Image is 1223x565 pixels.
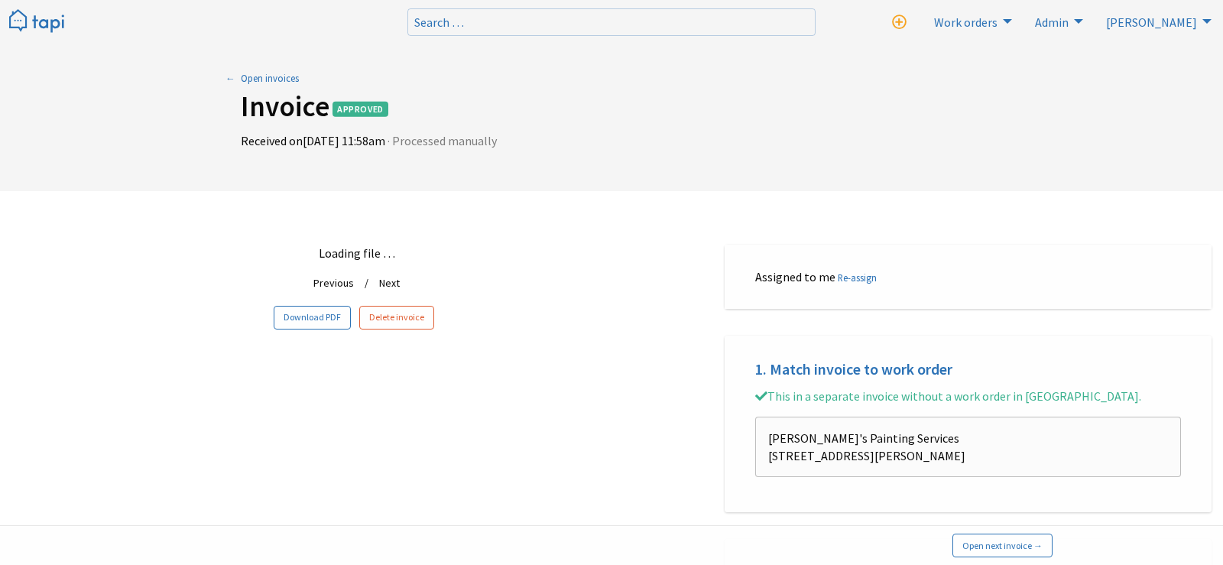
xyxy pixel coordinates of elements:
span: Search … [414,15,464,30]
ul: Pagination [11,274,702,294]
li: / [365,276,368,291]
span: Work orders [934,15,998,30]
a: Open next invoice → [952,534,1053,557]
span: · Processed manually [388,133,497,148]
span: 25/8/2025 at 11:58am [303,133,385,148]
a: [PERSON_NAME] [1097,9,1215,34]
a: Next page [371,274,407,294]
h1: Invoice [241,89,982,124]
p: This in a separate invoice without a work order in [GEOGRAPHIC_DATA]. [755,388,1181,404]
p: [PERSON_NAME]'s Painting Services [STREET_ADDRESS][PERSON_NAME] [768,430,1168,464]
a: Re-assign [838,271,877,284]
span: Admin [1035,15,1069,30]
i: New work order [892,15,907,30]
p: Received on [241,132,982,149]
a: Previous page [306,274,362,294]
span: [PERSON_NAME] [1106,15,1197,30]
h3: 1. Match invoice to work order [755,359,1181,380]
a: Admin [1026,9,1087,34]
li: Josh [1097,9,1215,34]
a: Open invoices [241,71,982,86]
span: Approved [333,102,388,117]
div: Assigned to me [725,245,1212,309]
a: Download PDF [274,306,351,330]
p: Loading file … [11,245,702,261]
a: Delete invoice [359,306,434,330]
a: Work orders [925,9,1016,34]
img: Tapi logo [9,9,64,34]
